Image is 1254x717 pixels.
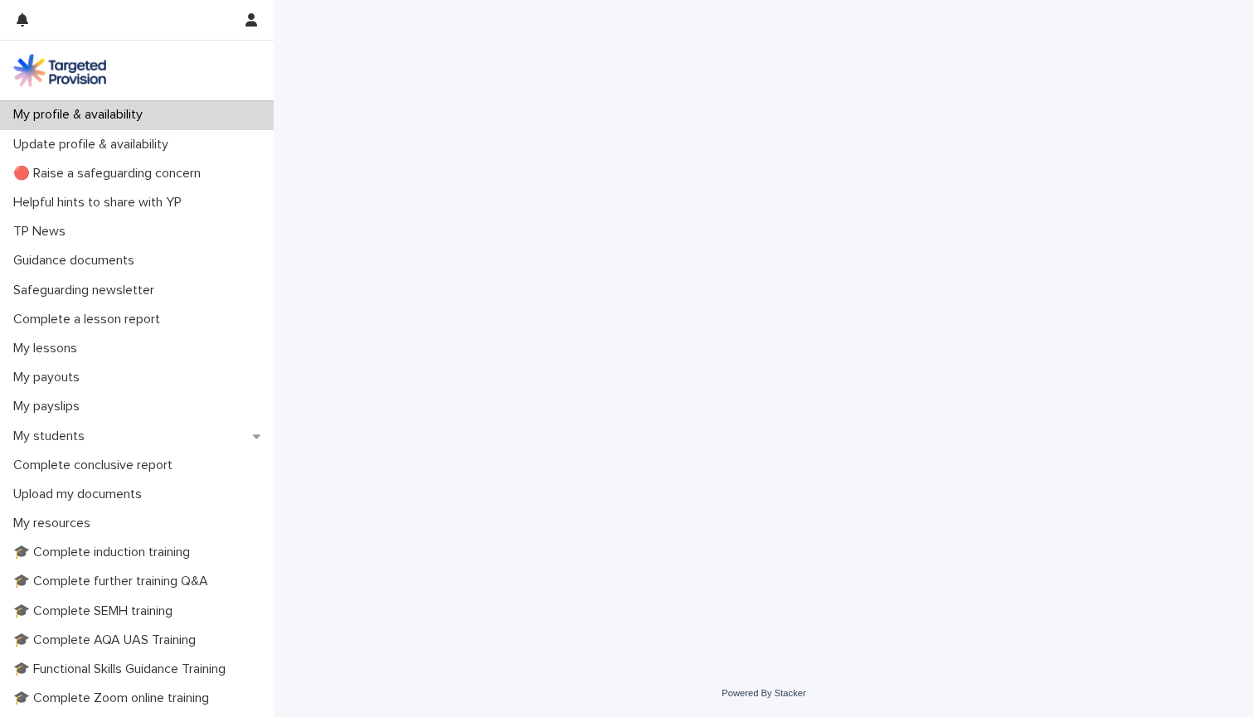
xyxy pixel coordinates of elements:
p: Safeguarding newsletter [7,283,168,298]
p: My profile & availability [7,107,156,123]
p: Update profile & availability [7,137,182,153]
p: 🔴 Raise a safeguarding concern [7,166,214,182]
p: 🎓 Complete induction training [7,545,203,560]
p: TP News [7,224,79,240]
img: M5nRWzHhSzIhMunXDL62 [13,54,106,87]
p: 🎓 Complete Zoom online training [7,690,222,706]
p: My lessons [7,341,90,356]
p: My resources [7,516,104,531]
p: Helpful hints to share with YP [7,195,195,211]
p: Complete a lesson report [7,312,173,327]
p: 🎓 Complete SEMH training [7,603,186,619]
p: My payslips [7,399,93,414]
a: Powered By Stacker [722,688,805,698]
p: My students [7,429,98,444]
p: 🎓 Functional Skills Guidance Training [7,661,239,677]
p: Complete conclusive report [7,458,186,473]
p: My payouts [7,370,93,385]
p: Guidance documents [7,253,148,269]
p: 🎓 Complete AQA UAS Training [7,632,209,648]
p: Upload my documents [7,487,155,502]
p: 🎓 Complete further training Q&A [7,574,221,589]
